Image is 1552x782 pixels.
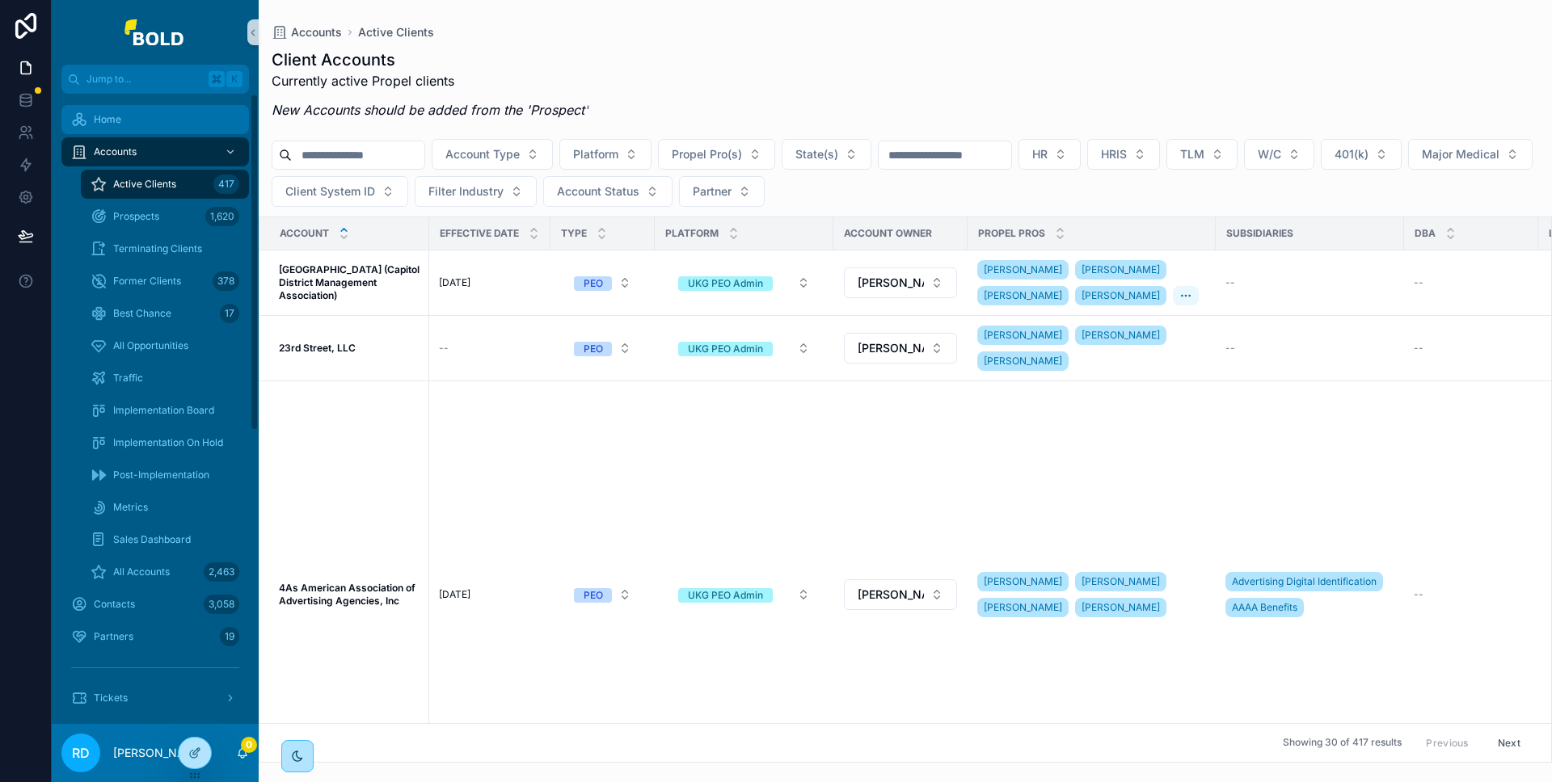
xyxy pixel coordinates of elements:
[977,322,1206,374] a: [PERSON_NAME][PERSON_NAME][PERSON_NAME]
[1101,146,1127,162] span: HRIS
[113,307,171,320] span: Best Chance
[1414,588,1423,601] span: --
[124,19,186,45] img: App logo
[977,598,1069,617] a: [PERSON_NAME]
[358,24,434,40] a: Active Clients
[688,588,763,603] div: UKG PEO Admin
[664,267,824,298] a: Select Button
[113,210,159,223] span: Prospects
[584,588,603,603] div: PEO
[1018,139,1081,170] button: Select Button
[1414,276,1529,289] a: --
[843,332,958,364] a: Select Button
[113,533,191,546] span: Sales Dashboard
[52,94,259,724] div: scrollable content
[113,565,170,578] span: All Accounts
[1087,139,1160,170] button: Select Button
[445,146,520,162] span: Account Type
[94,692,128,704] span: Tickets
[280,227,329,240] span: Account
[1225,342,1394,355] a: --
[693,183,732,200] span: Partner
[204,562,239,582] div: 2,463
[1166,139,1238,170] button: Select Button
[1226,227,1293,240] span: Subsidiaries
[1225,342,1235,355] span: --
[584,342,603,356] div: PEO
[439,342,541,355] a: --
[984,355,1062,368] span: [PERSON_NAME]
[977,572,1069,591] a: [PERSON_NAME]
[279,582,418,607] strong: 4As American Association of Advertising Agencies, Inc
[1225,598,1304,617] a: AAAA Benefits
[1244,139,1314,170] button: Select Button
[1075,598,1166,617] a: [PERSON_NAME]
[1414,342,1529,355] a: --
[61,65,249,94] button: Jump to...K
[1335,146,1369,162] span: 401(k)
[439,276,541,289] a: [DATE]
[204,595,239,614] div: 3,058
[984,575,1062,588] span: [PERSON_NAME]
[977,260,1069,280] a: [PERSON_NAME]
[844,579,957,610] button: Select Button
[557,183,639,200] span: Account Status
[1225,569,1394,620] a: Advertising Digital IdentificationAAAA Benefits
[858,586,924,603] span: [PERSON_NAME]
[844,267,957,298] button: Select Button
[844,227,932,240] span: Account Owner
[560,579,645,610] a: Select Button
[81,428,249,457] a: Implementation On Hold
[984,601,1062,614] span: [PERSON_NAME]
[86,73,202,86] span: Jump to...
[213,174,239,194] div: 417
[795,146,838,162] span: State(s)
[228,73,241,86] span: K
[1082,329,1160,342] span: [PERSON_NAME]
[843,267,958,299] a: Select Button
[1082,289,1160,302] span: [PERSON_NAME]
[561,334,644,363] button: Select Button
[272,176,408,207] button: Select Button
[977,257,1206,309] a: [PERSON_NAME][PERSON_NAME][PERSON_NAME][PERSON_NAME]
[1075,260,1166,280] a: [PERSON_NAME]
[415,176,537,207] button: Select Button
[272,48,588,71] h1: Client Accounts
[1422,146,1499,162] span: Major Medical
[559,139,652,170] button: Select Button
[94,113,121,126] span: Home
[1232,601,1297,614] span: AAAA Benefits
[977,326,1069,345] a: [PERSON_NAME]
[1414,342,1423,355] span: --
[977,286,1069,305] a: [PERSON_NAME]
[61,105,249,134] a: Home
[1082,575,1160,588] span: [PERSON_NAME]
[81,331,249,360] a: All Opportunities
[984,289,1062,302] span: [PERSON_NAME]
[113,242,202,255] span: Terminating Clients
[279,342,420,355] a: 23rd Street, LLC
[543,176,673,207] button: Select Button
[81,557,249,586] a: All Accounts2,463
[858,340,924,356] span: [PERSON_NAME]
[1232,575,1377,588] span: Advertising Digital Identification
[672,146,742,162] span: Propel Pro(s)
[113,469,209,481] span: Post-Implementation
[113,404,214,417] span: Implementation Board
[1258,146,1281,162] span: W/C
[94,630,133,643] span: Partners
[439,276,470,289] span: [DATE]
[665,268,823,297] button: Select Button
[858,275,924,291] span: [PERSON_NAME]
[573,146,618,162] span: Platform
[220,627,239,646] div: 19
[279,582,420,608] a: 4As American Association of Advertising Agencies, Inc
[113,436,223,449] span: Implementation On Hold
[61,137,249,166] a: Accounts
[113,178,176,191] span: Active Clients
[984,329,1062,342] span: [PERSON_NAME]
[440,227,519,240] span: Effective Date
[1082,601,1160,614] span: [PERSON_NAME]
[439,342,449,355] span: --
